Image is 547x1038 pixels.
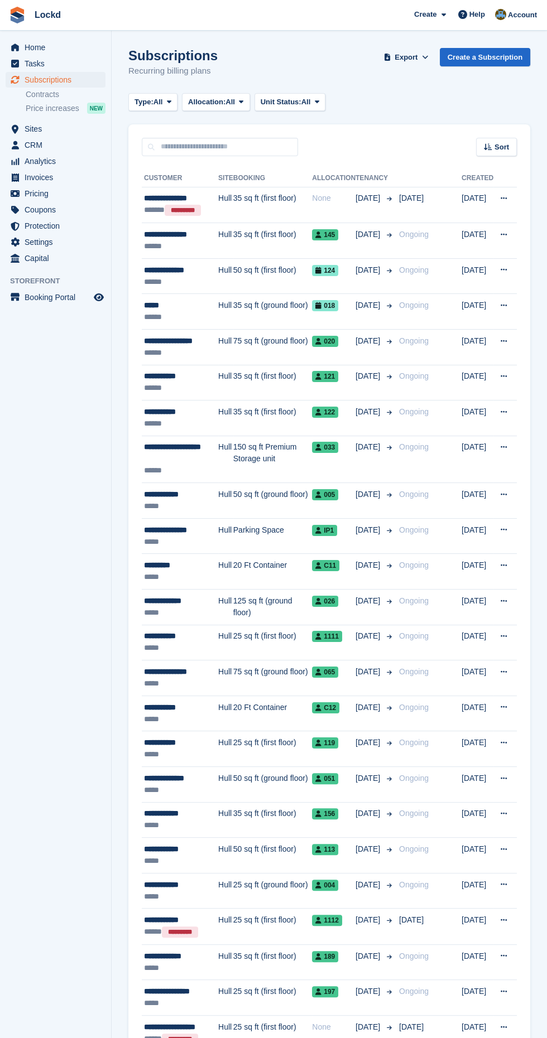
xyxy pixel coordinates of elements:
[462,483,493,519] td: [DATE]
[218,696,233,731] td: Hull
[25,40,92,55] span: Home
[399,844,429,853] span: Ongoing
[399,915,424,924] span: [DATE]
[6,202,105,218] a: menu
[25,289,92,305] span: Booking Portal
[218,329,233,365] td: Hull
[440,48,530,66] a: Create a Subscription
[356,170,395,187] th: Tenancy
[6,234,105,250] a: menu
[312,808,338,819] span: 156
[312,596,338,607] span: 026
[462,590,493,625] td: [DATE]
[462,944,493,980] td: [DATE]
[356,1021,382,1033] span: [DATE]
[462,329,493,365] td: [DATE]
[356,300,382,311] span: [DATE]
[399,596,429,605] span: Ongoing
[399,774,429,783] span: Ongoing
[218,731,233,767] td: Hull
[462,980,493,1016] td: [DATE]
[6,72,105,88] a: menu
[218,873,233,909] td: Hull
[356,666,382,678] span: [DATE]
[25,202,92,218] span: Coupons
[356,524,382,536] span: [DATE]
[399,738,429,747] span: Ongoing
[26,103,79,114] span: Price increases
[462,518,493,554] td: [DATE]
[399,442,429,451] span: Ongoing
[128,65,218,78] p: Recurring billing plans
[301,96,311,108] span: All
[462,365,493,400] td: [DATE]
[9,7,26,23] img: stora-icon-8386f47178a22dfd0bd8f6a31ec36ba5ce8667c1dd55bd0f319d3a0aa187defe.svg
[233,625,313,660] td: 25 sq ft (first floor)
[312,560,339,571] span: C11
[25,218,92,234] span: Protection
[128,48,218,63] h1: Subscriptions
[399,230,429,239] span: Ongoing
[218,294,233,330] td: Hull
[356,489,382,500] span: [DATE]
[356,559,382,571] span: [DATE]
[225,96,235,108] span: All
[218,767,233,803] td: Hull
[6,40,105,55] a: menu
[233,436,313,483] td: 150 sq ft Premium Storage unit
[312,489,338,500] span: 005
[218,802,233,838] td: Hull
[399,667,429,676] span: Ongoing
[233,483,313,519] td: 50 sq ft (ground floor)
[462,223,493,259] td: [DATE]
[6,153,105,169] a: menu
[462,731,493,767] td: [DATE]
[25,121,92,137] span: Sites
[25,170,92,185] span: Invoices
[495,9,506,20] img: Paul Budding
[312,442,338,453] span: 033
[218,483,233,519] td: Hull
[6,137,105,153] a: menu
[312,667,338,678] span: 065
[356,737,382,749] span: [DATE]
[218,625,233,660] td: Hull
[462,909,493,944] td: [DATE]
[356,335,382,347] span: [DATE]
[495,142,509,153] span: Sort
[462,400,493,436] td: [DATE]
[312,1021,356,1033] div: None
[312,525,337,536] span: IP1
[153,96,163,108] span: All
[462,802,493,838] td: [DATE]
[255,93,325,112] button: Unit Status: All
[356,773,382,784] span: [DATE]
[469,9,485,20] span: Help
[218,660,233,696] td: Hull
[399,407,429,416] span: Ongoing
[6,250,105,266] a: menu
[356,950,382,962] span: [DATE]
[233,696,313,731] td: 20 Ft Container
[399,265,429,274] span: Ongoing
[312,773,338,784] span: 051
[233,554,313,590] td: 20 Ft Container
[218,365,233,400] td: Hull
[218,909,233,944] td: Hull
[312,192,356,204] div: None
[356,986,382,997] span: [DATE]
[233,909,313,944] td: 25 sq ft (first floor)
[218,590,233,625] td: Hull
[233,329,313,365] td: 75 sq ft (ground floor)
[6,218,105,234] a: menu
[25,72,92,88] span: Subscriptions
[399,561,429,569] span: Ongoing
[26,102,105,114] a: Price increases NEW
[218,400,233,436] td: Hull
[6,186,105,201] a: menu
[395,52,418,63] span: Export
[218,980,233,1016] td: Hull
[462,258,493,294] td: [DATE]
[128,93,177,112] button: Type: All
[399,631,429,640] span: Ongoing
